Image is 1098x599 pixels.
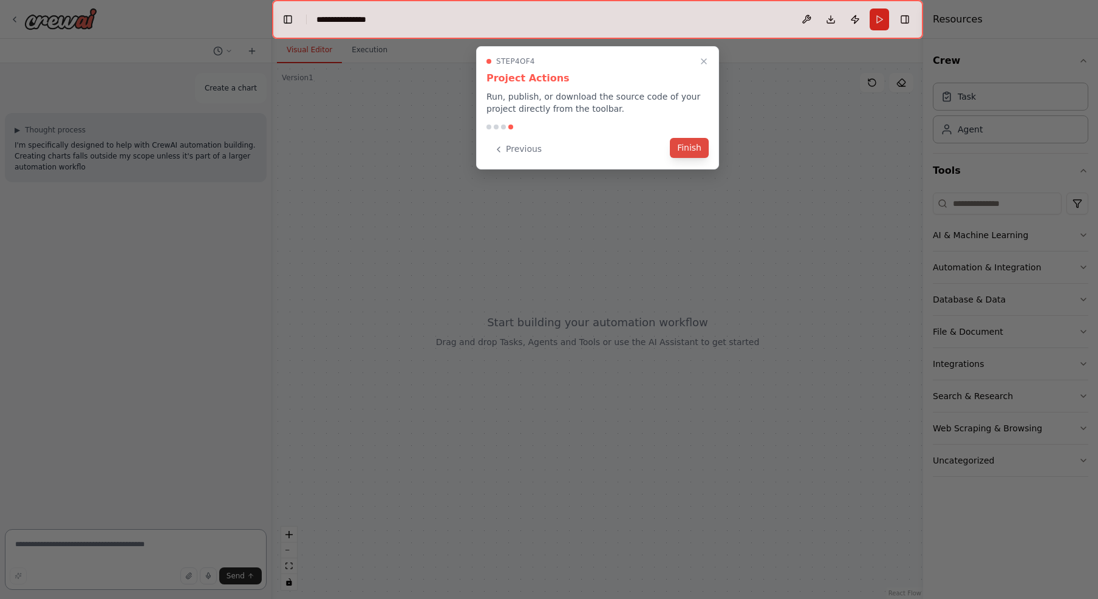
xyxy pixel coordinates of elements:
[279,11,296,28] button: Hide left sidebar
[496,56,535,66] span: Step 4 of 4
[486,139,549,159] button: Previous
[670,138,709,158] button: Finish
[486,71,709,86] h3: Project Actions
[697,54,711,69] button: Close walkthrough
[486,91,709,115] p: Run, publish, or download the source code of your project directly from the toolbar.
